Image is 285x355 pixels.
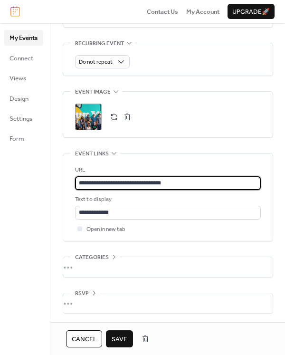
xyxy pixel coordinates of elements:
[4,131,43,146] a: Form
[4,50,43,66] a: Connect
[112,335,127,344] span: Save
[9,114,32,124] span: Settings
[63,293,273,313] div: •••
[9,33,38,43] span: My Events
[9,134,24,144] span: Form
[9,54,33,63] span: Connect
[186,7,219,17] span: My Account
[4,111,43,126] a: Settings
[9,94,28,104] span: Design
[4,70,43,86] a: Views
[147,7,178,17] span: Contact Us
[75,165,259,175] div: URL
[75,38,124,48] span: Recurring event
[147,7,178,16] a: Contact Us
[75,149,109,159] span: Event links
[63,257,273,277] div: •••
[75,104,102,130] div: ;
[10,6,20,17] img: logo
[232,7,270,17] span: Upgrade 🚀
[106,330,133,347] button: Save
[228,4,275,19] button: Upgrade🚀
[79,57,113,67] span: Do not repeat
[4,30,43,45] a: My Events
[75,253,109,262] span: Categories
[75,195,259,204] div: Text to display
[86,225,125,234] span: Open in new tab
[66,330,102,347] button: Cancel
[4,91,43,106] a: Design
[75,87,111,97] span: Event image
[75,289,89,298] span: RSVP
[72,335,96,344] span: Cancel
[9,74,26,83] span: Views
[186,7,219,16] a: My Account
